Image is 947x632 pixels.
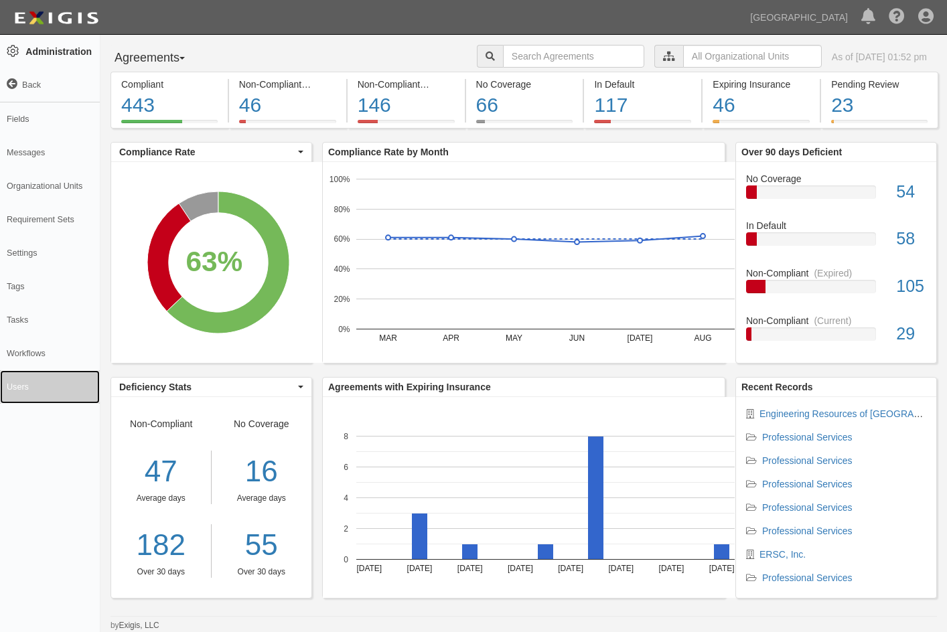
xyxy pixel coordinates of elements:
[239,78,336,91] div: Non-Compliant (Current)
[746,266,926,314] a: Non-Compliant(Expired)105
[741,382,813,392] b: Recent Records
[222,451,302,493] div: 16
[814,314,851,327] div: (Current)
[683,45,822,68] input: All Organizational Units
[344,493,348,502] text: 4
[443,333,459,343] text: APR
[736,266,936,280] div: Non-Compliant
[358,78,455,91] div: Non-Compliant (Expired)
[886,180,936,204] div: 54
[713,91,810,120] div: 46
[608,564,634,573] text: [DATE]
[746,314,926,351] a: Non-Compliant(Current)29
[746,172,926,220] a: No Coverage54
[338,324,350,333] text: 0%
[694,333,711,343] text: AUG
[307,78,344,91] div: (Current)
[741,147,842,157] b: Over 90 days Deficient
[594,78,691,91] div: In Default
[186,241,242,282] div: 63%
[358,91,455,120] div: 146
[119,621,159,630] a: Exigis, LLC
[889,9,905,25] i: Help Center - Complianz
[239,91,336,120] div: 46
[659,564,684,573] text: [DATE]
[379,333,397,343] text: MAR
[476,78,573,91] div: No Coverage
[821,120,938,131] a: Pending Review23
[762,432,853,443] a: Professional Services
[323,397,751,598] svg: A chart.
[121,91,218,120] div: 443
[111,45,211,72] button: Agreements
[323,162,751,363] svg: A chart.
[334,295,350,304] text: 20%
[628,333,653,343] text: [DATE]
[334,204,350,214] text: 80%
[119,380,295,394] span: Deficiency Stats
[425,78,463,91] div: (Expired)
[111,417,212,578] div: Non-Compliant
[476,91,573,120] div: 66
[762,455,853,466] a: Professional Services
[25,46,92,57] strong: Administration
[348,120,465,131] a: Non-Compliant(Expired)146
[334,234,350,244] text: 60%
[356,564,382,573] text: [DATE]
[709,564,735,573] text: [DATE]
[407,564,433,573] text: [DATE]
[886,227,936,251] div: 58
[328,147,449,157] b: Compliance Rate by Month
[111,378,311,396] button: Deficiency Stats
[762,572,853,583] a: Professional Services
[328,382,491,392] b: Agreements with Expiring Insurance
[886,322,936,346] div: 29
[762,502,853,513] a: Professional Services
[569,333,585,343] text: JUN
[736,219,936,232] div: In Default
[759,549,806,560] a: ERSC, Inc.
[222,566,302,578] div: Over 30 days
[508,564,533,573] text: [DATE]
[111,566,211,578] div: Over 30 days
[111,493,211,504] div: Average days
[703,120,820,131] a: Expiring Insurance46
[886,274,936,299] div: 105
[229,120,346,131] a: Non-Compliant(Current)46
[344,524,348,533] text: 2
[506,333,522,343] text: MAY
[746,219,926,266] a: In Default58
[222,524,302,566] a: 55
[111,524,211,566] a: 182
[831,91,928,120] div: 23
[713,78,810,91] div: Expiring Insurance
[111,143,311,161] button: Compliance Rate
[344,431,348,441] text: 8
[111,620,159,631] small: by
[736,314,936,327] div: Non-Compliant
[111,120,228,131] a: Compliant443
[121,78,218,91] div: Compliant
[119,145,295,159] span: Compliance Rate
[762,479,853,489] a: Professional Services
[466,120,583,131] a: No Coverage66
[330,174,350,183] text: 100%
[212,417,312,578] div: No Coverage
[584,120,701,131] a: In Default117
[814,266,852,280] div: (Expired)
[558,564,583,573] text: [DATE]
[743,4,855,31] a: [GEOGRAPHIC_DATA]
[222,493,302,504] div: Average days
[832,50,927,64] div: As of [DATE] 01:52 pm
[111,162,325,363] svg: A chart.
[344,554,348,564] text: 0
[111,451,211,493] div: 47
[594,91,691,120] div: 117
[503,45,644,68] input: Search Agreements
[831,78,928,91] div: Pending Review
